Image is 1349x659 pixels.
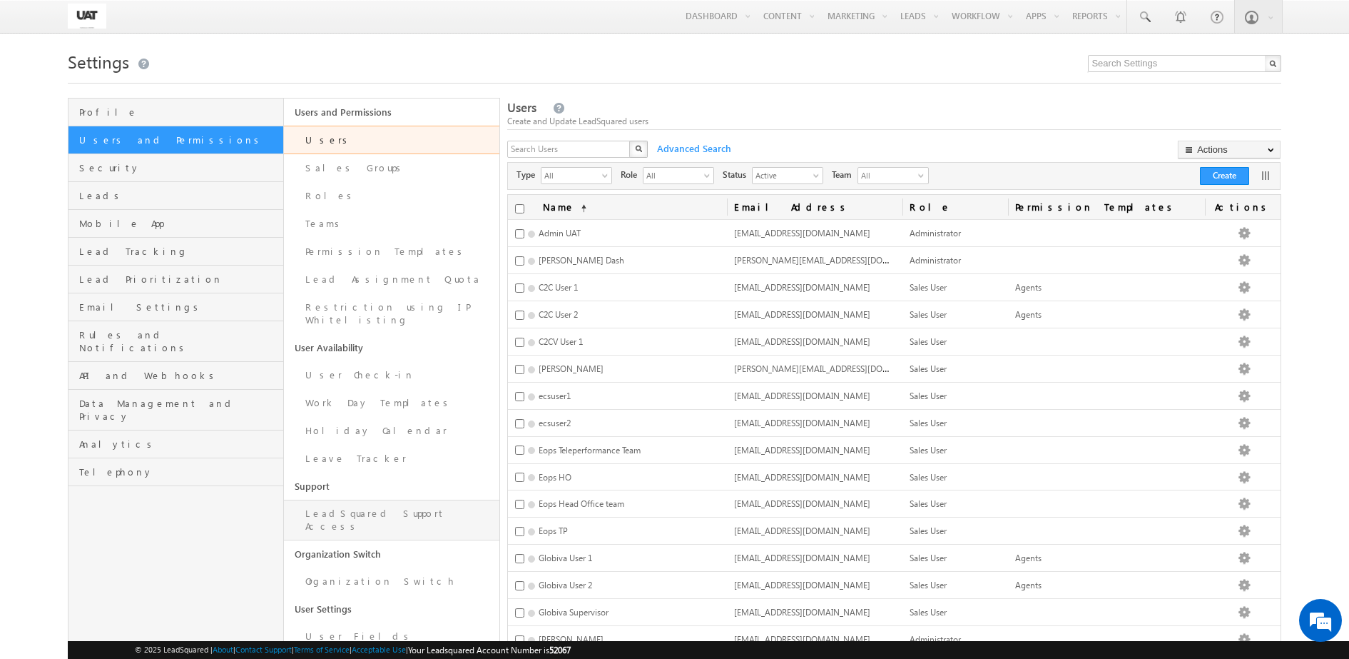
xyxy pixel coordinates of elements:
[539,607,609,618] span: Globiva Supervisor
[284,623,499,650] a: User Fields
[284,445,499,473] a: Leave Tracker
[68,362,283,390] a: API and Webhooks
[539,580,592,590] span: Globiva User 2
[79,369,280,382] span: API and Webhooks
[910,228,961,238] span: Administrator
[910,363,947,374] span: Sales User
[910,282,947,293] span: Sales User
[832,168,857,181] span: Team
[734,525,870,536] span: [EMAIL_ADDRESS][DOMAIN_NAME]
[68,154,283,182] a: Security
[79,245,280,258] span: Lead Tracking
[507,99,536,116] span: Users
[284,361,499,389] a: User Check-in
[284,568,499,595] a: Organization Switch
[734,607,870,618] span: [EMAIL_ADDRESS][DOMAIN_NAME]
[1015,580,1042,590] span: Agents
[902,195,1007,219] a: Role
[284,540,499,568] a: Organization Switch
[539,255,624,266] span: [PERSON_NAME] Dash
[284,293,499,334] a: Restriction using IP Whitelisting
[284,99,499,126] a: Users and Permissions
[734,553,870,563] span: [EMAIL_ADDRESS][DOMAIN_NAME]
[621,168,643,181] span: Role
[284,210,499,238] a: Teams
[68,4,106,29] img: Custom Logo
[643,168,702,182] span: All
[539,418,571,428] span: ecsuser2
[284,389,499,417] a: Work Day Templates
[910,309,947,320] span: Sales User
[284,238,499,266] a: Permission Templates
[858,168,915,183] span: All
[68,321,283,362] a: Rules and Notifications
[284,417,499,445] a: Holiday Calendar
[734,391,870,401] span: [EMAIL_ADDRESS][DOMAIN_NAME]
[516,168,541,181] span: Type
[79,466,280,478] span: Telephony
[650,142,735,155] span: Advanced Search
[539,282,578,293] span: C2C User 1
[723,168,752,181] span: Status
[734,580,870,590] span: [EMAIL_ADDRESS][DOMAIN_NAME]
[910,336,947,347] span: Sales User
[68,182,283,210] a: Leads
[79,273,280,286] span: Lead Prioritization
[910,445,947,456] span: Sales User
[68,238,283,266] a: Lead Tracking
[704,171,716,179] span: select
[68,99,283,126] a: Profile
[1015,282,1042,293] span: Agents
[910,607,947,618] span: Sales User
[910,525,947,536] span: Sales User
[284,182,499,210] a: Roles
[507,115,1282,128] div: Create and Update LeadSquared users
[539,363,604,374] span: [PERSON_NAME]
[79,106,280,119] span: Profile
[753,168,811,182] span: Active
[284,154,499,182] a: Sales Groups
[1088,55,1281,72] input: Search Settings
[79,189,280,202] span: Leads
[352,645,406,654] a: Acceptable Use
[294,645,350,654] a: Terms of Service
[734,309,870,320] span: [EMAIL_ADDRESS][DOMAIN_NAME]
[539,553,592,563] span: Globiva User 1
[79,301,280,313] span: Email Settings
[734,418,870,428] span: [EMAIL_ADDRESS][DOMAIN_NAME]
[539,525,568,536] span: Eops TP
[734,445,870,456] span: [EMAIL_ADDRESS][DOMAIN_NAME]
[135,643,571,657] span: © 2025 LeadSquared | | | | |
[575,203,586,214] span: (sorted ascending)
[539,445,641,456] span: Eops Teleperformance Team
[68,50,129,73] span: Settings
[727,195,902,219] a: Email Address
[541,168,600,182] span: All
[910,418,947,428] span: Sales User
[539,472,571,483] span: Eops HO
[734,498,870,509] span: [EMAIL_ADDRESS][DOMAIN_NAME]
[910,634,961,645] span: Administrator
[68,210,283,238] a: Mobile App
[284,266,499,293] a: Lead Assignment Quota
[284,500,499,540] a: LeadSquared Support Access
[1178,141,1281,159] button: Actions
[79,217,280,230] span: Mobile App
[910,255,961,266] span: Administrator
[284,595,499,623] a: User Settings
[68,293,283,321] a: Email Settings
[539,309,578,320] span: C2C User 2
[79,134,280,146] span: Users and Permissions
[79,161,280,174] span: Security
[68,431,283,458] a: Analytics
[284,126,499,154] a: Users
[734,362,935,374] span: [PERSON_NAME][EMAIL_ADDRESS][DOMAIN_NAME]
[734,472,870,483] span: [EMAIL_ADDRESS][DOMAIN_NAME]
[813,171,825,179] span: select
[734,253,935,266] span: [PERSON_NAME][EMAIL_ADDRESS][DOMAIN_NAME]
[910,553,947,563] span: Sales User
[68,126,283,154] a: Users and Permissions
[408,645,571,655] span: Your Leadsquared Account Number is
[536,195,594,219] a: Name
[79,328,280,354] span: Rules and Notifications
